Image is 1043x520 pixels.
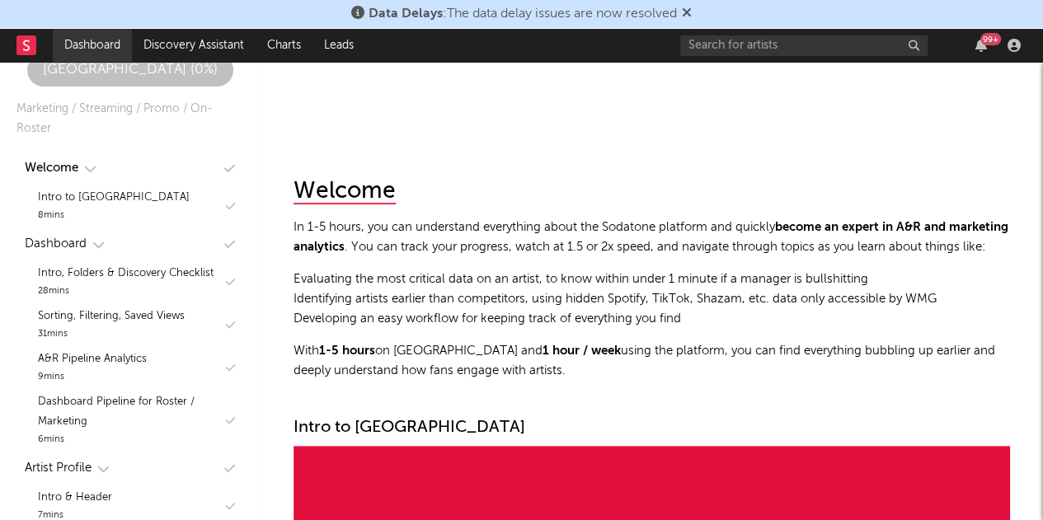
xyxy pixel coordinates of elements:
div: Intro to [GEOGRAPHIC_DATA] [294,418,1010,438]
a: Leads [312,29,365,62]
div: Welcome [25,158,78,178]
div: 9 mins [38,369,147,386]
a: Charts [256,29,312,62]
span: : The data delay issues are now resolved [369,7,677,21]
div: Dashboard [25,234,87,254]
span: Dismiss [682,7,692,21]
div: 6 mins [38,432,222,448]
div: Marketing / Streaming / Promo / On-Roster [16,99,243,138]
p: In 1-5 hours, you can understand everything about the Sodatone platform and quickly . You can tra... [294,218,1010,257]
input: Search for artists [680,35,928,56]
div: Dashboard Pipeline for Roster / Marketing [38,392,222,432]
strong: 1 hour / week [543,344,621,357]
div: 31 mins [38,326,185,343]
button: 99+ [975,39,987,52]
div: Artist Profile [25,458,92,478]
li: Identifying artists earlier than competitors, using hidden Spotify, TikTok, Shazam, etc. data onl... [294,289,1010,309]
div: [GEOGRAPHIC_DATA] ( 0 %) [27,60,233,80]
a: Dashboard [53,29,132,62]
div: A&R Pipeline Analytics [38,349,147,369]
div: Intro, Folders & Discovery Checklist [38,264,214,283]
a: Discovery Assistant [132,29,256,62]
div: Intro & Header [38,488,112,508]
div: Sorting, Filtering, Saved Views [38,307,185,326]
div: 28 mins [38,283,214,300]
p: With on [GEOGRAPHIC_DATA] and using the platform, you can find everything bubbling up earlier and... [294,341,1010,381]
li: Evaluating the most critical data on an artist, to know within under 1 minute if a manager is bul... [294,269,1010,289]
strong: 1-5 hours [319,344,375,357]
div: 8 mins [38,208,190,224]
div: Welcome [294,180,396,204]
li: Developing an easy workflow for keeping track of everything you find [294,309,1010,329]
span: Data Delays [369,7,443,21]
div: Intro to [GEOGRAPHIC_DATA] [38,188,190,208]
div: 99 + [980,33,1001,45]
